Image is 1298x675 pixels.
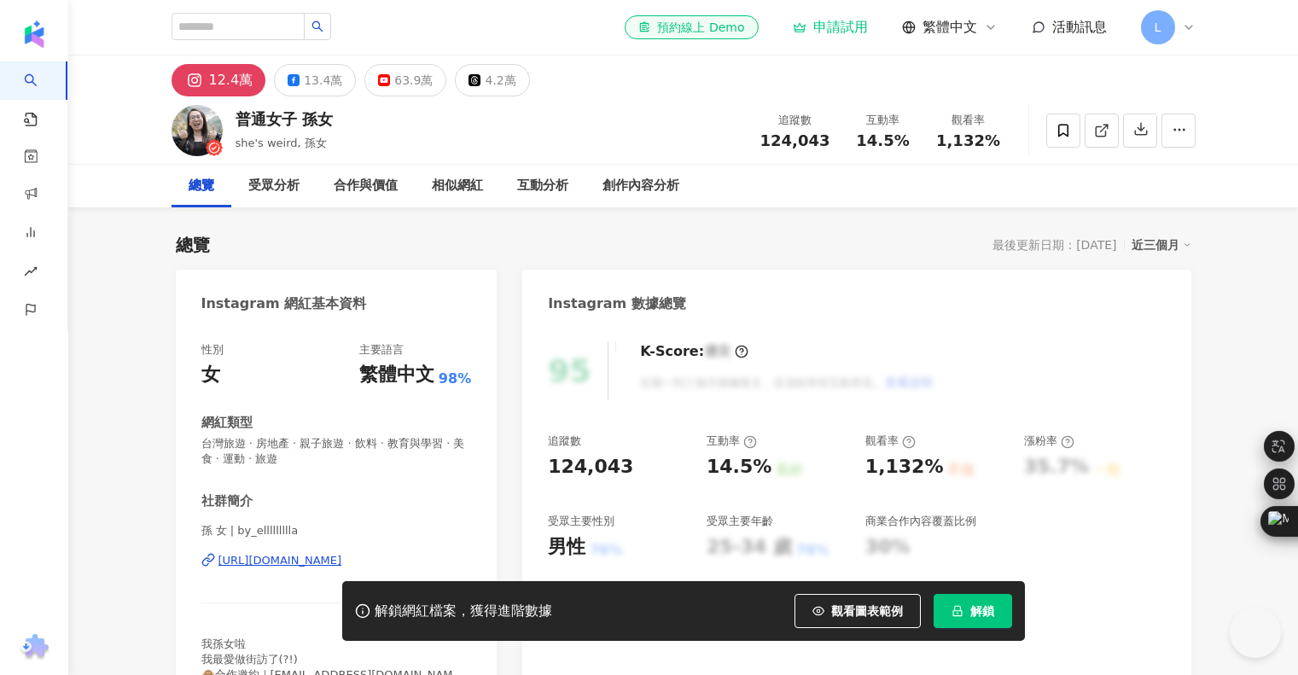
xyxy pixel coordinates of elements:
div: [URL][DOMAIN_NAME] [218,553,342,568]
span: L [1155,18,1161,37]
div: 124,043 [548,454,633,480]
div: 1,132% [865,454,944,480]
span: lock [952,605,963,617]
a: 預約線上 Demo [625,15,758,39]
div: 追蹤數 [760,112,830,129]
span: she's weird, 孫女 [236,137,327,149]
span: 台灣旅遊 · 房地產 · 親子旅遊 · 飲料 · 教育與學習 · 美食 · 運動 · 旅遊 [201,436,472,467]
div: 社群簡介 [201,492,253,510]
div: 繁體中文 [359,362,434,388]
div: 主要語言 [359,342,404,358]
button: 觀看圖表範例 [795,594,921,628]
span: search [311,20,323,32]
div: 互動分析 [517,176,568,196]
div: 總覽 [176,233,210,257]
span: 1,132% [936,132,1000,149]
div: 受眾分析 [248,176,300,196]
div: 最後更新日期：[DATE] [992,238,1116,252]
span: 124,043 [760,131,830,149]
div: 性別 [201,342,224,358]
div: 網紅類型 [201,414,253,432]
span: 活動訊息 [1052,19,1107,35]
span: rise [24,254,38,293]
div: 女 [201,362,220,388]
div: 互動率 [707,434,757,449]
button: 4.2萬 [455,64,529,96]
a: search [24,61,58,128]
div: 觀看率 [936,112,1001,129]
div: 追蹤數 [548,434,581,449]
div: 漲粉率 [1024,434,1074,449]
span: 解鎖 [970,604,994,618]
div: K-Score : [640,342,748,361]
span: 觀看圖表範例 [831,604,903,618]
div: 解鎖網紅檔案，獲得進階數據 [375,602,552,620]
div: 63.9萬 [394,68,433,92]
a: [URL][DOMAIN_NAME] [201,553,472,568]
div: 創作內容分析 [602,176,679,196]
span: 繁體中文 [923,18,977,37]
div: 商業合作內容覆蓋比例 [865,514,976,529]
div: 受眾主要性別 [548,514,614,529]
button: 12.4萬 [172,64,266,96]
span: 孫 女 | by_ellllllllla [201,523,472,538]
div: 4.2萬 [485,68,515,92]
div: 受眾主要年齡 [707,514,773,529]
div: 合作與價值 [334,176,398,196]
div: 14.5% [707,454,771,480]
div: 12.4萬 [209,68,253,92]
div: Instagram 網紅基本資料 [201,294,367,313]
div: 普通女子 孫女 [236,108,333,130]
div: 相似網紅 [432,176,483,196]
div: 觀看率 [865,434,916,449]
div: 13.4萬 [304,68,342,92]
div: Instagram 數據總覽 [548,294,686,313]
div: 總覽 [189,176,214,196]
span: 98% [439,370,471,388]
button: 解鎖 [934,594,1012,628]
img: chrome extension [18,634,51,661]
div: 預約線上 Demo [638,19,744,36]
div: 近三個月 [1132,234,1191,256]
button: 13.4萬 [274,64,356,96]
img: logo icon [20,20,48,48]
button: 63.9萬 [364,64,446,96]
span: 14.5% [856,132,909,149]
div: 男性 [548,534,585,561]
div: 互動率 [851,112,916,129]
img: KOL Avatar [172,105,223,156]
a: 申請試用 [793,19,868,36]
